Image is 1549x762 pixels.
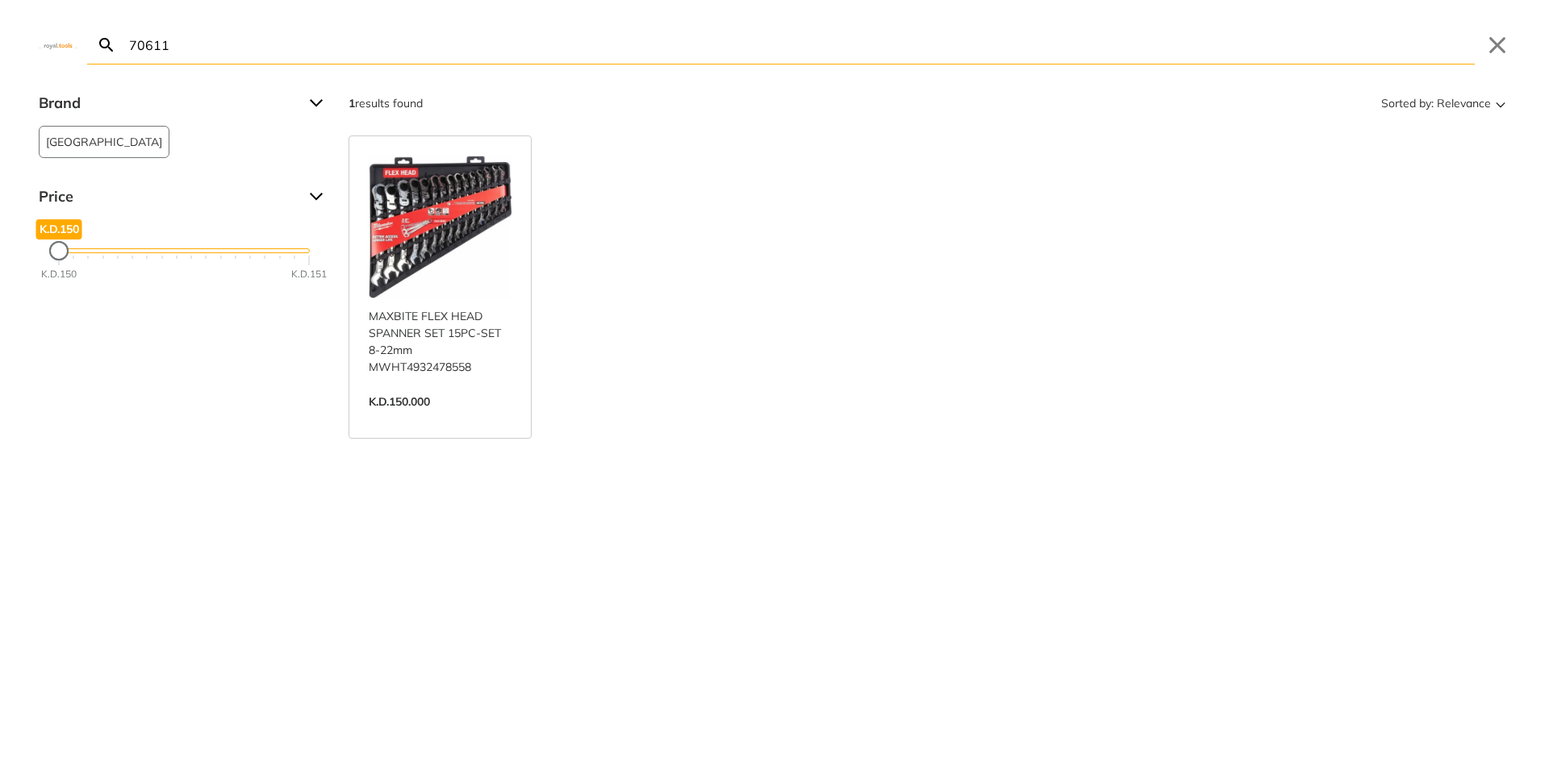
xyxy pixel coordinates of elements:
span: [GEOGRAPHIC_DATA] [46,127,162,157]
strong: 1 [349,96,355,110]
img: Close [39,41,77,48]
svg: Sort [1491,94,1510,113]
div: Maximum Price [49,241,69,260]
button: Close [1484,32,1510,58]
div: K.D.151 [291,267,327,281]
input: Search… [126,26,1475,64]
div: K.D.150 [41,267,77,281]
span: Brand [39,90,297,116]
div: results found [349,90,423,116]
svg: Search [97,35,116,55]
span: Price [39,184,297,210]
span: Relevance [1437,90,1491,116]
button: Sorted by:Relevance Sort [1378,90,1510,116]
button: [GEOGRAPHIC_DATA] [39,126,169,158]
